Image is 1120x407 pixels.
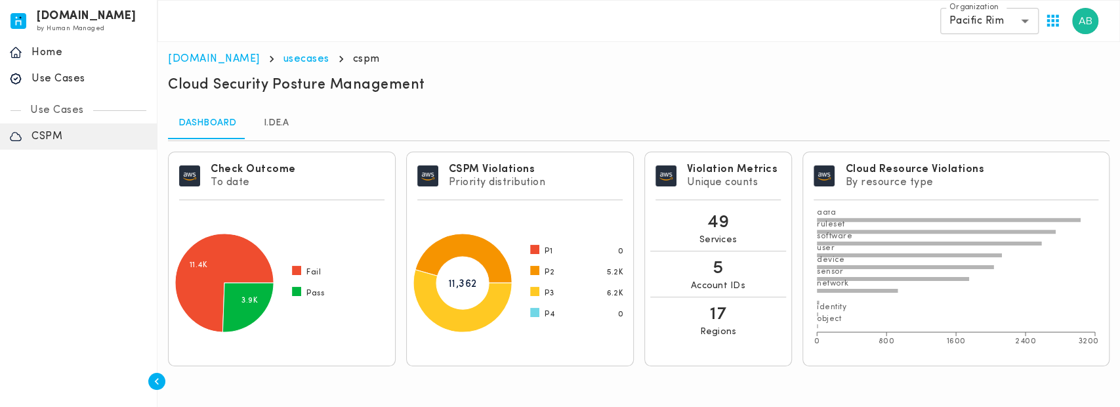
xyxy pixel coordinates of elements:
[817,244,835,252] text: user
[687,163,778,176] h6: Violation Metrics
[247,108,306,139] a: I.DE.A
[241,297,258,305] text: 3.9K
[179,165,200,186] img: image
[449,176,546,189] p: Priority distribution
[31,46,148,59] p: Home
[306,288,324,299] span: Pass
[817,303,846,311] text: identity
[607,267,624,278] span: 5.2K
[1079,337,1099,345] tspan: 3200
[1067,3,1104,39] button: User
[947,337,966,345] tspan: 1600
[817,232,852,240] text: software
[1015,337,1036,345] tspan: 2400
[449,163,546,176] h6: CSPM Violations
[655,165,676,186] img: image
[817,256,844,264] text: device
[545,246,552,257] span: P1
[545,267,554,278] span: P2
[699,234,737,246] p: Services
[691,280,745,292] p: Account IDs
[817,268,843,276] text: sensor
[940,8,1039,34] div: Pacific Rim
[31,130,148,143] p: CSPM
[31,72,148,85] p: Use Cases
[168,76,425,95] h5: Cloud Security Posture Management
[814,165,835,186] img: image
[607,288,624,299] span: 6.2K
[710,303,726,326] p: 17
[449,279,477,289] tspan: 11,362
[845,163,984,176] h6: Cloud Resource Violations
[168,53,1110,66] nav: breadcrumb
[353,53,380,66] p: cspm
[1072,8,1098,34] img: Akhtar Bhat
[618,246,623,257] span: 0
[879,337,895,345] tspan: 800
[713,257,724,280] p: 5
[190,261,208,269] text: 11.4K
[545,288,554,299] span: P3
[845,176,984,189] p: By resource type
[417,165,438,186] img: image
[545,309,554,320] span: P4
[817,221,845,228] text: ruleset
[306,267,321,278] span: Fail
[817,209,836,217] text: data
[21,104,93,117] p: Use Cases
[817,315,841,323] text: object
[37,25,104,32] span: by Human Managed
[814,337,820,345] tspan: 0
[283,54,329,64] a: usecases
[707,211,729,234] p: 49
[817,280,849,288] text: network
[211,163,296,176] h6: Check Outcome
[618,309,623,320] span: 0
[687,176,778,189] p: Unique counts
[168,54,260,64] a: [DOMAIN_NAME]
[949,2,999,13] label: Organization
[37,12,136,21] h6: [DOMAIN_NAME]
[700,326,737,338] p: Regions
[10,13,26,29] img: invicta.io
[211,176,296,189] p: To date
[168,108,247,139] a: Dashboard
